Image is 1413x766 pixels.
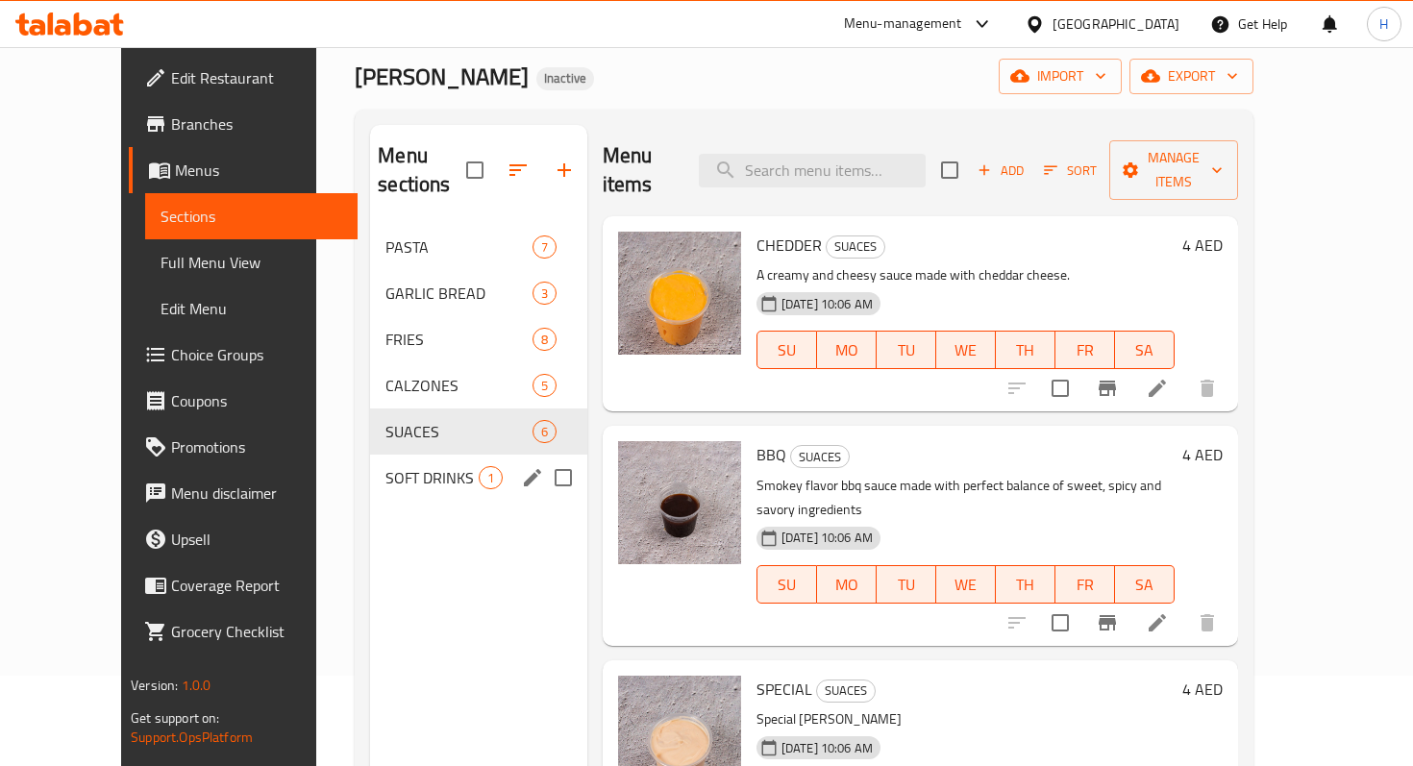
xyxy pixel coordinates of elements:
[1084,600,1130,646] button: Branch-specific-item
[370,408,587,455] div: SUACES6
[533,235,557,259] div: items
[1115,565,1175,604] button: SA
[603,141,676,199] h2: Menu items
[1184,365,1230,411] button: delete
[790,445,850,468] div: SUACES
[825,571,869,599] span: MO
[171,343,341,366] span: Choice Groups
[970,156,1031,185] button: Add
[385,328,532,351] span: FRIES
[161,205,341,228] span: Sections
[774,295,880,313] span: [DATE] 10:06 AM
[1063,336,1107,364] span: FR
[1182,676,1223,703] h6: 4 AED
[182,673,211,698] span: 1.0.0
[161,251,341,274] span: Full Menu View
[1053,13,1179,35] div: [GEOGRAPHIC_DATA]
[536,67,594,90] div: Inactive
[877,565,936,604] button: TU
[370,455,587,501] div: SOFT DRINKS1edit
[1040,603,1080,643] span: Select to update
[996,565,1055,604] button: TH
[533,423,556,441] span: 6
[145,239,357,285] a: Full Menu View
[774,739,880,757] span: [DATE] 10:06 AM
[1004,336,1048,364] span: TH
[825,336,869,364] span: MO
[129,470,357,516] a: Menu disclaimer
[370,316,587,362] div: FRIES8
[171,528,341,551] span: Upsell
[1109,140,1238,200] button: Manage items
[618,441,741,564] img: BBQ
[1004,571,1048,599] span: TH
[145,193,357,239] a: Sections
[533,374,557,397] div: items
[1123,336,1167,364] span: SA
[1055,331,1115,369] button: FR
[536,70,594,86] span: Inactive
[533,282,557,305] div: items
[996,331,1055,369] button: TH
[1123,571,1167,599] span: SA
[131,673,178,698] span: Version:
[817,331,877,369] button: MO
[756,474,1175,522] p: Smokey flavor bbq sauce made with perfect balance of sweet, spicy and savory ingredients
[756,231,822,259] span: CHEDDER
[756,440,786,469] span: BBQ
[944,336,988,364] span: WE
[385,420,532,443] span: SUACES
[1115,331,1175,369] button: SA
[533,284,556,303] span: 3
[129,147,357,193] a: Menus
[129,332,357,378] a: Choice Groups
[129,516,357,562] a: Upsell
[884,571,929,599] span: TU
[480,469,502,487] span: 1
[756,263,1175,287] p: A creamy and cheesy sauce made with cheddar cheese.
[936,565,996,604] button: WE
[756,675,812,704] span: SPECIAL
[1379,13,1388,35] span: H
[145,285,357,332] a: Edit Menu
[1146,611,1169,634] a: Edit menu item
[533,331,556,349] span: 8
[385,282,532,305] span: GARLIC BREAD
[370,216,587,508] nav: Menu sections
[1044,160,1097,182] span: Sort
[944,571,988,599] span: WE
[936,331,996,369] button: WE
[975,160,1027,182] span: Add
[1084,365,1130,411] button: Branch-specific-item
[1182,441,1223,468] h6: 4 AED
[479,466,503,489] div: items
[756,331,817,369] button: SU
[385,235,532,259] span: PASTA
[1129,59,1253,94] button: export
[1055,565,1115,604] button: FR
[533,377,556,395] span: 5
[370,270,587,316] div: GARLIC BREAD3
[930,150,970,190] span: Select section
[756,707,1175,731] p: Special [PERSON_NAME]
[129,562,357,608] a: Coverage Report
[129,55,357,101] a: Edit Restaurant
[816,680,876,703] div: SUACES
[699,154,926,187] input: search
[827,235,884,258] span: SUACES
[131,705,219,730] span: Get support on:
[129,424,357,470] a: Promotions
[533,238,556,257] span: 7
[826,235,885,259] div: SUACES
[533,420,557,443] div: items
[171,574,341,597] span: Coverage Report
[1014,64,1106,88] span: import
[1040,368,1080,408] span: Select to update
[370,362,587,408] div: CALZONES5
[171,435,341,458] span: Promotions
[1182,232,1223,259] h6: 4 AED
[161,297,341,320] span: Edit Menu
[1146,377,1169,400] a: Edit menu item
[131,725,253,750] a: Support.OpsPlatform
